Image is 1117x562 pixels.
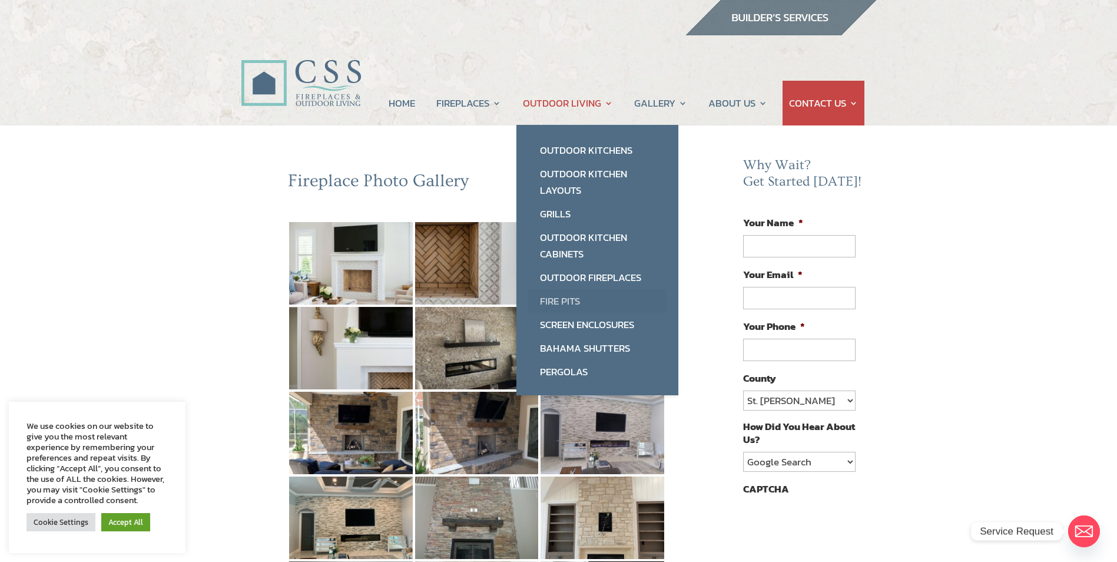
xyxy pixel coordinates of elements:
[101,513,150,531] a: Accept All
[415,392,539,474] img: 8
[528,226,667,266] a: Outdoor Kitchen Cabinets
[528,360,667,384] a: Pergolas
[743,216,803,229] label: Your Name
[541,477,664,559] img: 12
[289,477,413,559] img: 10
[685,24,877,39] a: builder services construction supply
[289,392,413,474] img: 7
[789,81,858,125] a: CONTACT US
[541,392,664,474] img: 9
[743,482,789,495] label: CAPTCHA
[743,501,922,547] iframe: reCAPTCHA
[528,289,667,313] a: Fire Pits
[415,222,539,305] img: 2
[634,81,687,125] a: GALLERY
[436,81,501,125] a: FIREPLACES
[708,81,767,125] a: ABOUT US
[26,421,168,505] div: We use cookies on our website to give you the most relevant experience by remembering your prefer...
[743,420,855,446] label: How Did You Hear About Us?
[528,266,667,289] a: Outdoor Fireplaces
[743,157,864,196] h2: Why Wait? Get Started [DATE]!
[528,313,667,336] a: Screen Enclosures
[523,81,613,125] a: OUTDOOR LIVING
[389,81,415,125] a: HOME
[289,307,413,389] img: 4
[743,320,805,333] label: Your Phone
[289,222,413,305] img: 1
[1068,515,1100,547] a: Email
[528,202,667,226] a: Grills
[26,513,95,531] a: Cookie Settings
[288,170,666,197] h2: Fireplace Photo Gallery
[415,307,539,389] img: 5
[528,162,667,202] a: Outdoor Kitchen Layouts
[415,477,539,559] img: 11
[743,372,776,385] label: County
[528,138,667,162] a: Outdoor Kitchens
[241,27,361,113] img: CSS Fireplaces & Outdoor Living (Formerly Construction Solutions & Supply)- Jacksonville Ormond B...
[743,268,803,281] label: Your Email
[528,336,667,360] a: Bahama Shutters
